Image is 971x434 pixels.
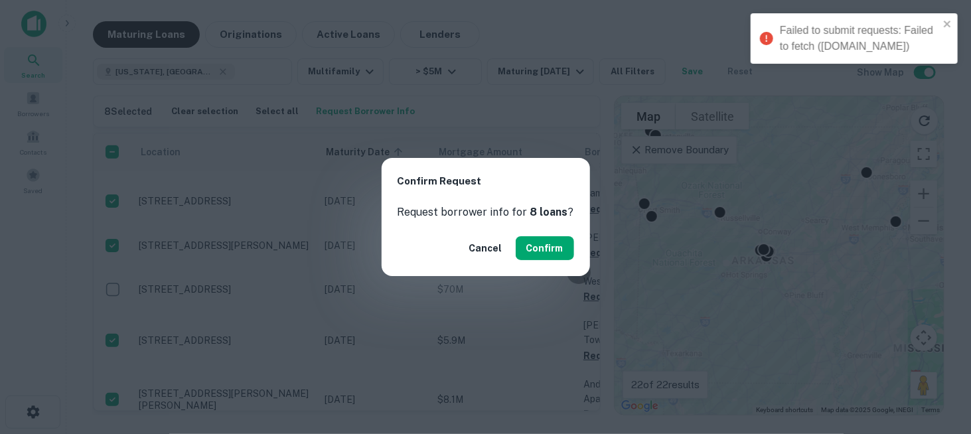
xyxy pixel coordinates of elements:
button: Confirm [516,236,574,260]
strong: 8 loans [530,206,568,218]
h2: Confirm Request [382,158,590,205]
button: close [943,19,952,31]
iframe: Chat Widget [905,328,971,392]
p: Request borrower info for ? [398,204,574,220]
div: Failed to submit requests: Failed to fetch ([DOMAIN_NAME]) [780,23,939,54]
button: Cancel [464,236,508,260]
